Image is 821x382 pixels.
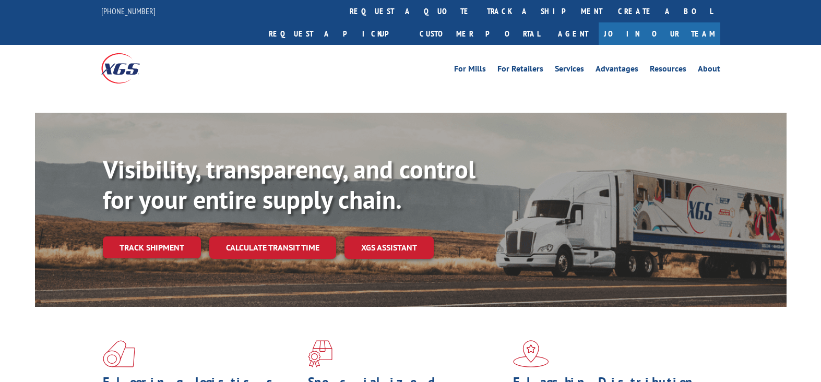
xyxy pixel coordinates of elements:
a: Services [555,65,584,76]
a: Track shipment [103,236,201,258]
a: About [698,65,720,76]
a: Request a pickup [261,22,412,45]
img: xgs-icon-flagship-distribution-model-red [513,340,549,367]
a: Agent [548,22,599,45]
a: Customer Portal [412,22,548,45]
img: xgs-icon-focused-on-flooring-red [308,340,332,367]
a: Calculate transit time [209,236,336,259]
b: Visibility, transparency, and control for your entire supply chain. [103,153,475,216]
img: xgs-icon-total-supply-chain-intelligence-red [103,340,135,367]
a: [PHONE_NUMBER] [101,6,156,16]
a: For Retailers [497,65,543,76]
a: For Mills [454,65,486,76]
a: Advantages [596,65,638,76]
a: Join Our Team [599,22,720,45]
a: XGS ASSISTANT [344,236,434,259]
a: Resources [650,65,686,76]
